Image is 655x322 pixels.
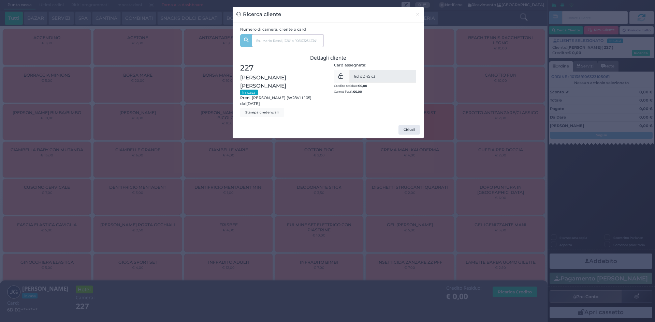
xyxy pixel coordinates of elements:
span: × [416,11,420,18]
span: 0,00 [360,83,367,88]
button: Chiudi [412,7,424,22]
small: Credito residuo: [334,84,367,88]
button: Stampa credenziali [240,108,284,117]
span: 0,00 [355,89,362,94]
small: Carnet Pasti: [334,90,362,93]
h3: Ricerca cliente [236,11,281,18]
span: [DATE] [246,101,260,107]
div: Pren. [PERSON_NAME] (W28VLL105) dal [236,62,328,117]
label: Numero di camera, cliente o card [240,27,306,32]
b: € [358,84,367,88]
h3: Dettagli cliente [240,55,417,61]
b: € [353,90,362,93]
button: Chiudi [398,125,420,135]
input: Es. 'Mario Rossi', '220' o '108123234234' [252,34,323,47]
span: [PERSON_NAME] [PERSON_NAME] [240,74,325,89]
span: 227 [240,62,253,74]
label: Card assegnata: [334,62,366,68]
small: In casa [240,90,258,95]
